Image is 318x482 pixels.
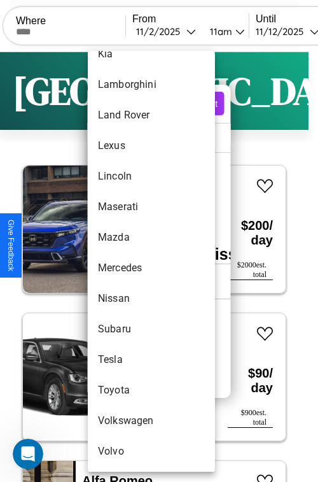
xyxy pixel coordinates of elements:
li: Kia [88,39,215,69]
li: Tesla [88,344,215,375]
li: Land Rover [88,100,215,131]
li: Lincoln [88,161,215,192]
li: Toyota [88,375,215,406]
li: Subaru [88,314,215,344]
li: Mercedes [88,253,215,283]
li: Maserati [88,192,215,222]
li: Mazda [88,222,215,253]
div: Give Feedback [6,220,15,271]
li: Volvo [88,436,215,467]
iframe: Intercom live chat [13,439,43,469]
li: Lexus [88,131,215,161]
li: Lamborghini [88,69,215,100]
li: Nissan [88,283,215,314]
li: Volkswagen [88,406,215,436]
